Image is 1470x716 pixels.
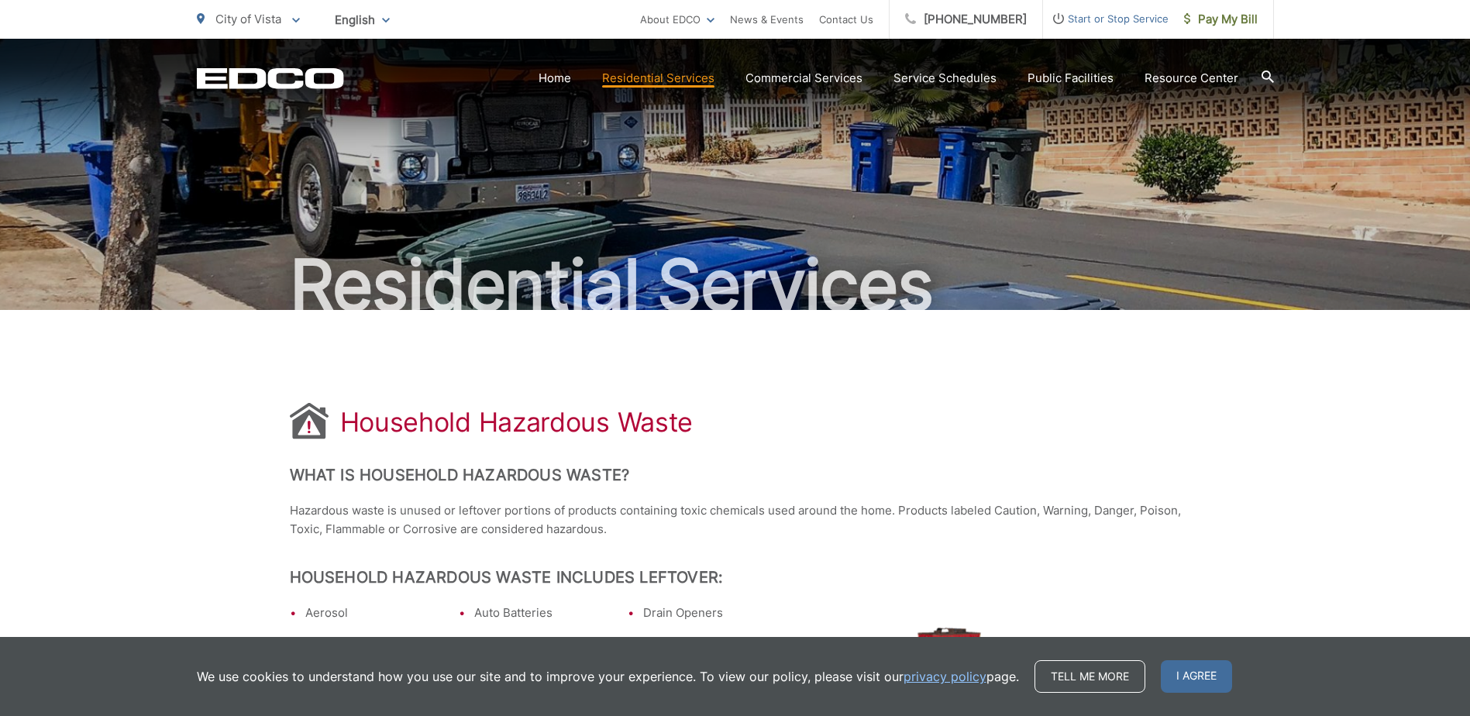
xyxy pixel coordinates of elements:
[290,501,1181,539] p: Hazardous waste is unused or leftover portions of products containing toxic chemicals used around...
[819,10,873,29] a: Contact Us
[602,69,714,88] a: Residential Services
[305,604,435,622] li: Aerosol
[1161,660,1232,693] span: I agree
[640,10,714,29] a: About EDCO
[1145,69,1238,88] a: Resource Center
[340,407,694,438] h1: Household Hazardous Waste
[1184,10,1258,29] span: Pay My Bill
[1035,660,1145,693] a: Tell me more
[323,6,401,33] span: English
[643,635,773,653] li: Pool Chemicals
[539,69,571,88] a: Home
[197,667,1019,686] p: We use cookies to understand how you use our site and to improve your experience. To view our pol...
[474,604,604,622] li: Auto Batteries
[474,635,604,653] li: Latex Paint
[893,69,997,88] a: Service Schedules
[197,246,1274,324] h2: Residential Services
[197,67,344,89] a: EDCD logo. Return to the homepage.
[215,12,281,26] span: City of Vista
[904,667,986,686] a: privacy policy
[290,568,1181,587] h2: Household Hazardous Waste Includes Leftover:
[745,69,862,88] a: Commercial Services
[290,466,1181,484] h2: What is Household Hazardous Waste?
[643,604,773,622] li: Drain Openers
[730,10,804,29] a: News & Events
[305,635,435,653] li: Lighter Fluid
[1028,69,1114,88] a: Public Facilities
